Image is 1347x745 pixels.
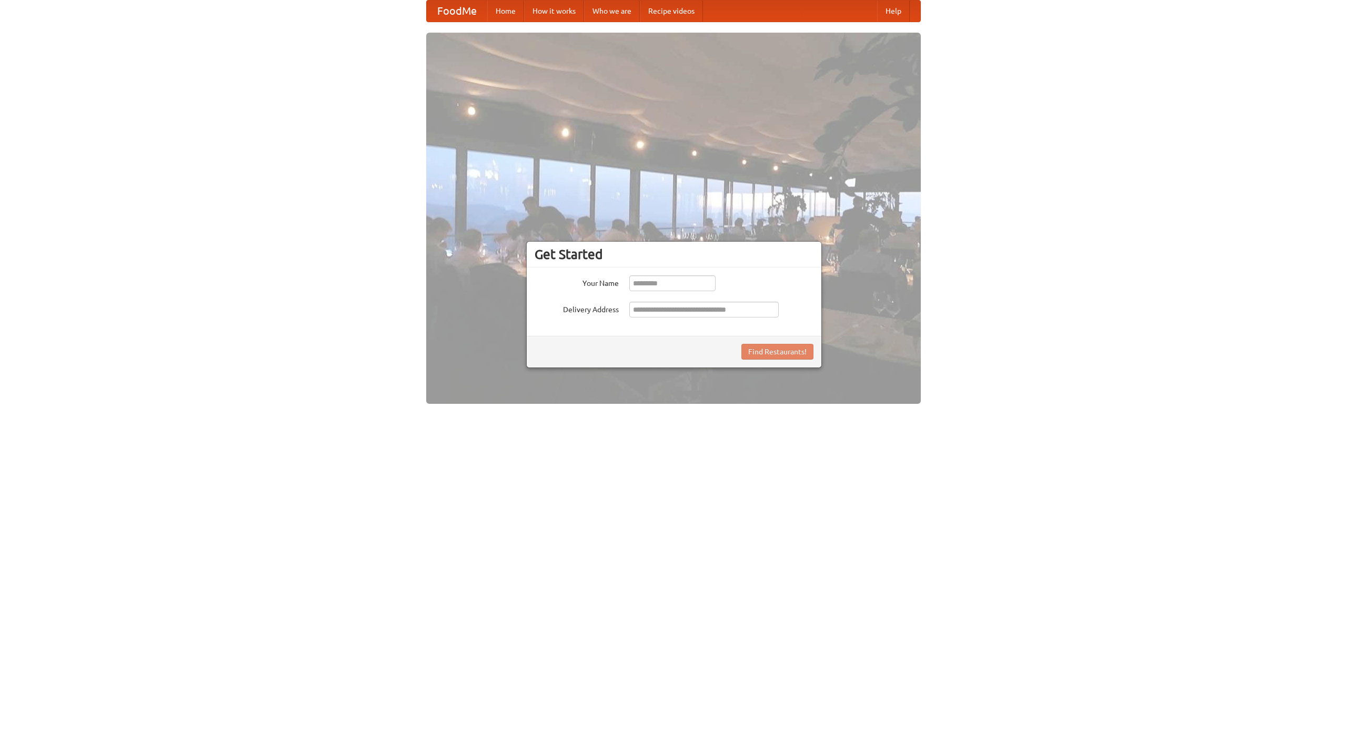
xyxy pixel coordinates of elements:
a: Recipe videos [640,1,703,22]
label: Delivery Address [535,302,619,315]
button: Find Restaurants! [741,344,813,360]
a: Home [487,1,524,22]
label: Your Name [535,275,619,289]
a: How it works [524,1,584,22]
a: FoodMe [427,1,487,22]
a: Who we are [584,1,640,22]
a: Help [877,1,910,22]
h3: Get Started [535,246,813,262]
